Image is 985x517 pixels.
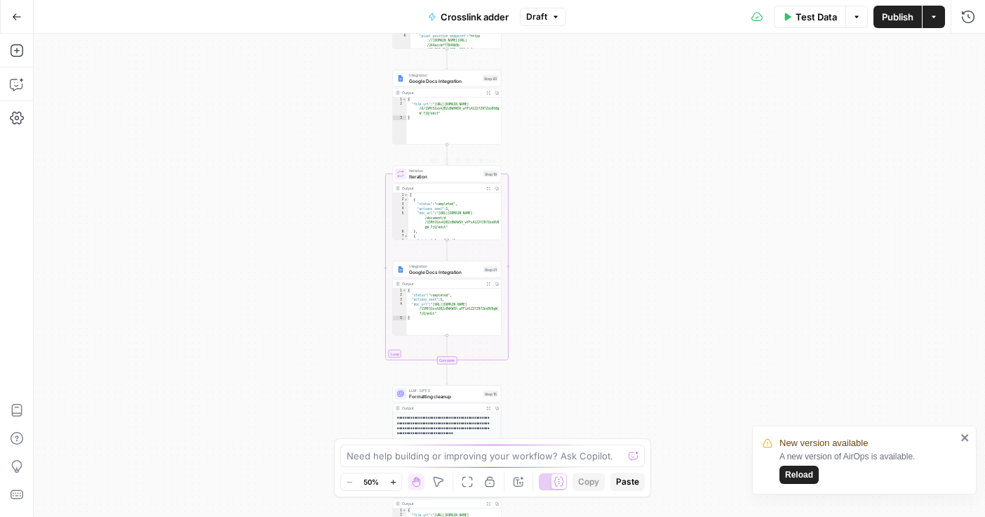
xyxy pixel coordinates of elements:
[873,6,922,28] button: Publish
[779,450,956,484] div: A new version of AirOps is available.
[779,436,868,450] span: New version available
[393,302,407,316] div: 4
[409,72,480,78] span: Integration
[409,168,481,174] span: Iteration
[446,240,448,261] g: Edge from step_19 to step_21
[393,193,408,198] div: 1
[420,6,517,28] button: Crosslink adder
[393,34,410,57] div: 6
[403,98,407,103] span: Toggle code folding, rows 1 through 3
[393,239,408,244] div: 8
[446,145,448,165] g: Edge from step_20 to step_19
[409,388,481,393] span: LLM · GPT-5
[610,473,645,491] button: Paste
[404,193,408,198] span: Toggle code folding, rows 1 through 47
[393,357,502,365] div: Complete
[483,266,498,273] div: Step 21
[520,8,566,26] button: Draft
[397,266,404,273] img: Instagram%20post%20-%201%201.png
[572,473,605,491] button: Copy
[393,98,407,103] div: 1
[483,391,498,397] div: Step 15
[393,298,407,303] div: 3
[446,365,448,385] g: Edge from step_19-iteration-end to step_15
[409,393,481,400] span: Formatting cleanup
[403,509,407,513] span: Toggle code folding, rows 1 through 3
[393,70,502,145] div: IntegrationGoogle Docs IntegrationStep 20Output{ "file_url":"[URL][DOMAIN_NAME] /d/1SMtSSxvA2B2z8...
[785,469,813,481] span: Reload
[402,90,482,96] div: Output
[409,268,481,275] span: Google Docs Integration
[526,11,547,23] span: Draft
[437,357,457,365] div: Complete
[393,234,408,239] div: 7
[393,166,502,240] div: LoopIterationIterationStep 19TestOutput[ { "status":"completed", "actions_sent":1, "doc_url":"[UR...
[393,289,407,294] div: 1
[393,211,408,230] div: 5
[483,75,498,81] div: Step 20
[393,509,407,513] div: 1
[960,432,970,443] button: close
[409,263,481,269] span: Integration
[796,10,837,24] span: Test Data
[409,173,481,180] span: Iteration
[774,6,845,28] button: Test Data
[616,476,639,488] span: Paste
[393,316,407,321] div: 5
[393,202,408,207] div: 3
[393,116,407,121] div: 3
[882,10,913,24] span: Publish
[409,77,480,84] span: Google Docs Integration
[402,405,482,411] div: Output
[446,49,448,70] g: Edge from step_18 to step_20
[402,281,482,287] div: Output
[397,75,404,82] img: Instagram%20post%20-%201%201.png
[393,261,502,336] div: IntegrationGoogle Docs IntegrationStep 21Output{ "status":"completed", "actions_sent":1, "doc_url...
[393,102,407,116] div: 2
[441,10,509,24] span: Crosslink adder
[402,185,482,191] div: Output
[402,501,482,506] div: Output
[403,289,407,294] span: Toggle code folding, rows 1 through 5
[363,476,379,487] span: 50%
[393,230,408,235] div: 6
[483,171,498,177] div: Step 19
[779,466,819,484] button: Reload
[393,197,408,202] div: 2
[393,293,407,298] div: 2
[404,234,408,239] span: Toggle code folding, rows 7 through 11
[393,207,408,211] div: 4
[404,197,408,202] span: Toggle code folding, rows 2 through 6
[578,476,599,488] span: Copy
